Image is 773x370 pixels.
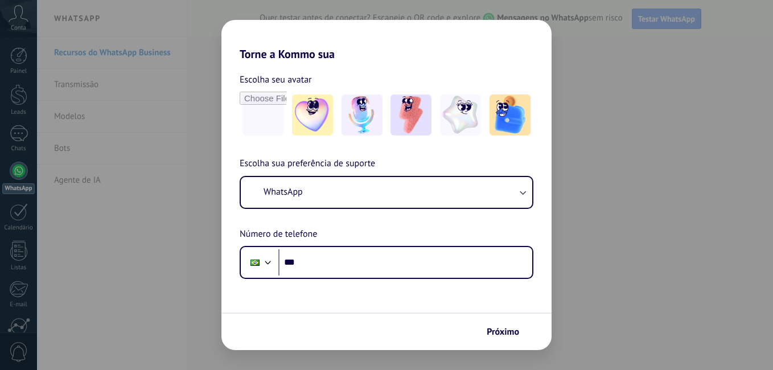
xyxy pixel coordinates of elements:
[240,72,312,87] span: Escolha seu avatar
[241,177,532,208] button: WhatsApp
[440,94,481,135] img: -4.jpeg
[292,94,333,135] img: -1.jpeg
[240,157,375,171] span: Escolha sua preferência de suporte
[244,250,266,274] div: Brazil: + 55
[482,322,534,342] button: Próximo
[264,186,303,198] span: WhatsApp
[390,94,431,135] img: -3.jpeg
[487,328,519,336] span: Próximo
[490,94,531,135] img: -5.jpeg
[240,227,317,242] span: Número de telefone
[221,20,552,61] h2: Torne a Kommo sua
[342,94,383,135] img: -2.jpeg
